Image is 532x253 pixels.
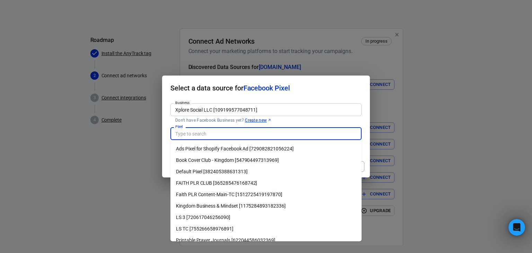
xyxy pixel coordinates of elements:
[170,166,362,177] li: Default Pixel [382405388631313]
[175,100,190,105] label: Business
[170,143,362,155] li: Ads Pixel for Shopify Facebook Ad [729082821056224]
[172,105,358,114] input: Type to search
[245,117,272,123] a: Create new
[170,223,362,235] li: LS TC [755266658976891]
[170,212,362,223] li: LS 3 [720617046256090]
[243,84,290,92] span: Facebook Pixel
[508,219,525,236] iframe: Intercom live chat
[170,189,362,200] li: Faith PLR Content-Main-TC [1512725419197870]
[175,117,357,123] p: Don't have Facebook Business yet?
[172,129,358,138] input: Type to search
[170,155,362,166] li: Book Cover Club - Kingdom [547904497313969]
[170,177,362,189] li: FAITH PLR CLUB [365285476168742]
[175,124,183,129] label: Pixel
[170,200,362,212] li: Kingdom Business & Mindset [1175284893182336]
[162,76,370,101] h2: Select a data source for
[170,235,362,246] li: Printable Prayer Journals [622044586032369]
